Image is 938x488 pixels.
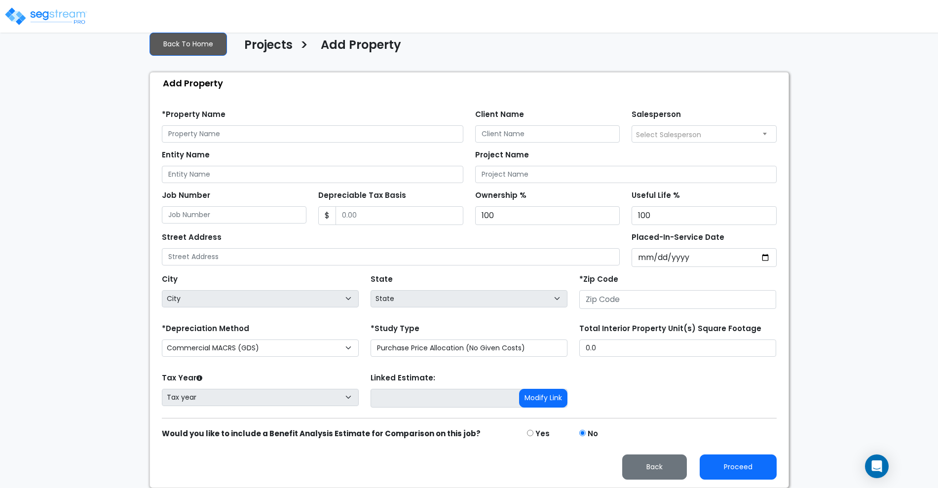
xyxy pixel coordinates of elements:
img: logo_pro_r.png [4,6,88,26]
a: Add Property [313,38,401,59]
input: Job Number [162,206,307,224]
h4: Projects [244,38,293,55]
h3: > [300,37,308,56]
div: Open Intercom Messenger [865,454,889,478]
label: Placed-In-Service Date [632,232,724,243]
label: Job Number [162,190,210,201]
label: State [371,274,393,285]
label: Linked Estimate: [371,373,435,384]
label: Tax Year [162,373,202,384]
input: Zip Code [579,290,776,309]
label: Depreciable Tax Basis [318,190,406,201]
input: Project Name [475,166,777,183]
label: *Property Name [162,109,225,120]
label: Useful Life % [632,190,680,201]
a: Back To Home [150,33,227,56]
label: Ownership % [475,190,526,201]
label: *Depreciation Method [162,323,249,335]
a: Back [614,460,695,472]
h4: Add Property [321,38,401,55]
label: City [162,274,178,285]
label: *Zip Code [579,274,618,285]
input: Useful Life % [632,206,777,225]
label: Project Name [475,150,529,161]
label: Entity Name [162,150,210,161]
a: Projects [237,38,293,59]
label: *Study Type [371,323,419,335]
span: $ [318,206,336,225]
label: Yes [535,428,550,440]
button: Proceed [700,454,777,480]
label: No [588,428,598,440]
label: Total Interior Property Unit(s) Square Footage [579,323,761,335]
span: Select Salesperson [636,130,701,140]
input: total square foot [579,339,776,357]
input: 0.00 [336,206,463,225]
input: Street Address [162,248,620,265]
input: Entity Name [162,166,463,183]
label: Client Name [475,109,524,120]
button: Back [622,454,687,480]
input: Property Name [162,125,463,143]
input: Client Name [475,125,620,143]
label: Street Address [162,232,222,243]
strong: Would you like to include a Benefit Analysis Estimate for Comparison on this job? [162,428,481,439]
div: Add Property [155,73,788,94]
input: Ownership % [475,206,620,225]
label: Salesperson [632,109,681,120]
button: Modify Link [519,389,567,408]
